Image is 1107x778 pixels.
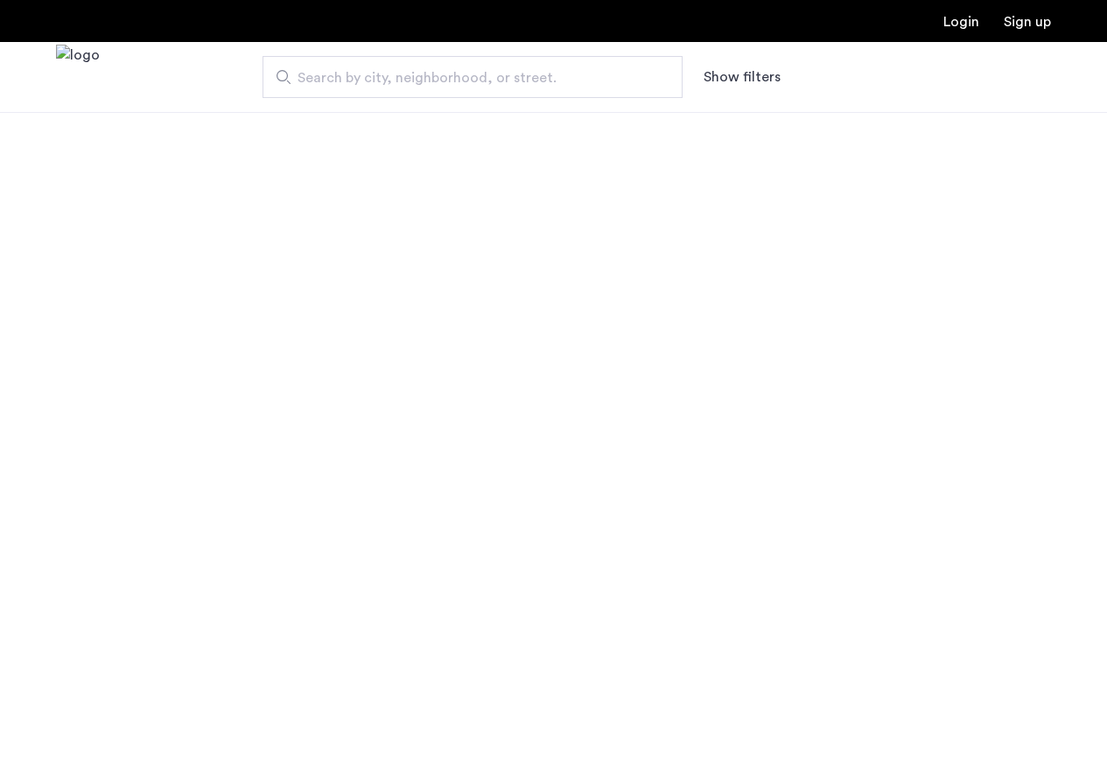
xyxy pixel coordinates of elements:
[263,56,683,98] input: Apartment Search
[298,67,634,88] span: Search by city, neighborhood, or street.
[56,45,100,110] a: Cazamio Logo
[704,67,781,88] button: Show or hide filters
[56,45,100,110] img: logo
[943,15,979,29] a: Login
[1004,15,1051,29] a: Registration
